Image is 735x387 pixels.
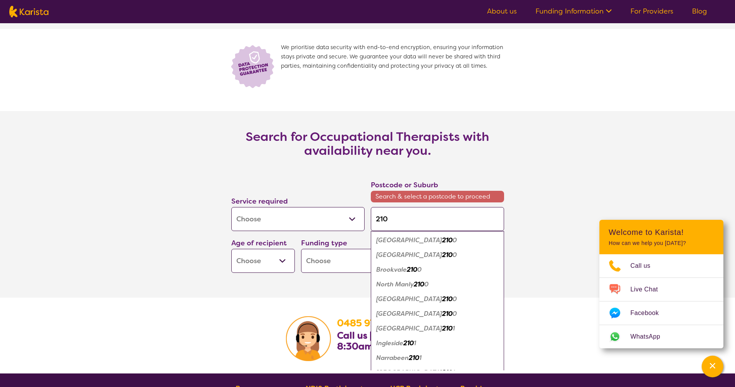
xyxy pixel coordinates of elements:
em: 0 [424,280,429,288]
em: [GEOGRAPHIC_DATA] [376,295,442,303]
div: Oxford Falls 2100 [375,292,500,307]
a: Funding Information [535,7,612,16]
em: 0 [453,251,457,259]
div: Channel Menu [599,220,723,348]
h3: Search for Occupational Therapists with availability near you. [213,130,523,158]
span: Live Chat [630,284,667,295]
em: 0 [453,295,457,303]
em: 210 [407,265,417,274]
h2: Welcome to Karista! [609,228,714,237]
div: Ingleside 2101 [375,336,500,351]
em: 1 [419,354,422,362]
em: 210 [442,310,453,318]
em: 210 [409,354,419,362]
a: Web link opens in a new tab. [599,325,723,348]
input: Type [371,207,504,231]
label: Service required [231,197,288,206]
em: [GEOGRAPHIC_DATA] [376,236,442,244]
em: [GEOGRAPHIC_DATA] [376,310,442,318]
em: 210 [403,339,414,347]
img: Karista logo [9,6,48,17]
div: Elanora Heights 2101 [375,321,500,336]
em: North Manly [376,280,414,288]
a: About us [487,7,517,16]
div: Brookvale 2100 [375,262,500,277]
div: Warringah Mall 2100 [375,307,500,321]
em: 0 [453,310,457,318]
em: 1 [453,324,455,332]
div: North Narrabeen 2101 [375,365,500,380]
em: 0 [453,236,457,244]
span: Call us [630,260,660,272]
button: Channel Menu [702,356,723,377]
ul: Choose channel [599,254,723,348]
img: Lock icon [228,43,281,89]
label: Postcode or Suburb [371,180,438,190]
em: [GEOGRAPHIC_DATA] [376,251,442,259]
a: 0485 972 676 [337,317,401,329]
em: Narrabeen [376,354,409,362]
em: 1 [414,339,416,347]
div: North Manly 2100 [375,277,500,292]
em: 210 [442,295,453,303]
p: How can we help you [DATE]? [609,240,714,247]
em: 210 [442,251,453,259]
em: 1 [453,368,455,377]
span: WhatsApp [630,331,670,342]
em: Ingleside [376,339,403,347]
span: Search & select a postcode to proceed [371,191,504,202]
div: Narrabeen 2101 [375,351,500,365]
em: 0 [417,265,422,274]
label: Age of recipient [231,238,287,248]
a: For Providers [630,7,673,16]
em: [GEOGRAPHIC_DATA] [376,368,442,377]
em: 210 [414,280,424,288]
b: 8:30am to 6:30pm AEST [337,340,449,353]
label: Funding type [301,238,347,248]
em: 210 [442,368,453,377]
em: Brookvale [376,265,407,274]
em: 210 [442,236,453,244]
em: 210 [442,324,453,332]
span: We prioritise data security with end-to-end encryption, ensuring your information stays private a... [281,43,507,89]
em: [GEOGRAPHIC_DATA] [376,324,442,332]
div: Beacon Hill 2100 [375,248,500,262]
a: Blog [692,7,707,16]
span: Facebook [630,307,668,319]
b: Call us [DATE] to [DATE] [337,329,446,342]
div: Allambie Heights 2100 [375,233,500,248]
img: Karista Client Service [286,316,331,361]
